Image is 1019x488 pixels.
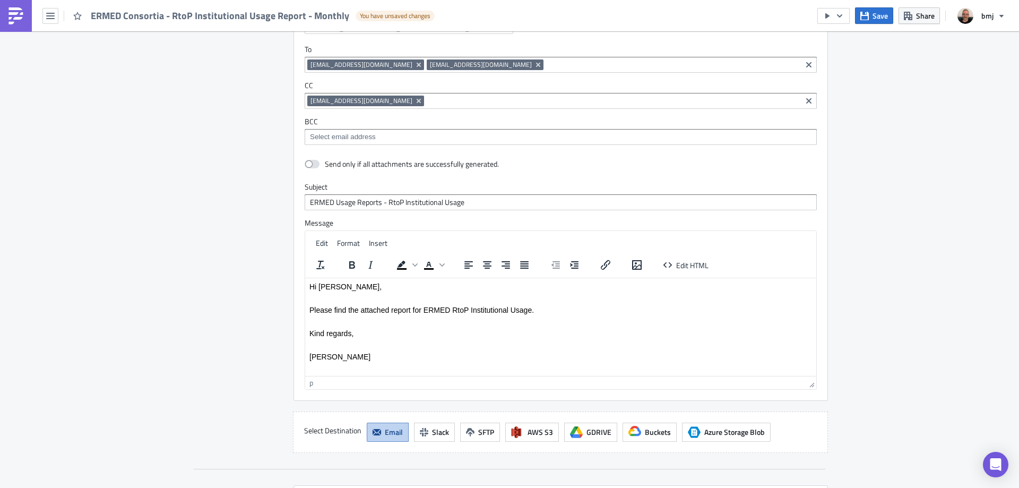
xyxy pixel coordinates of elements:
[981,10,994,21] span: bmj
[983,452,1008,477] div: Open Intercom Messenger
[305,117,817,126] label: BCC
[688,426,701,439] span: Azure Storage Blob
[956,7,974,25] img: Avatar
[623,423,677,442] button: Buckets
[855,7,893,24] button: Save
[586,426,611,438] span: GDRIVE
[505,423,559,442] button: AWS S3
[305,81,817,90] label: CC
[564,423,617,442] button: GDRIVE
[899,7,940,24] button: Share
[414,423,455,442] button: Slack
[414,59,424,70] button: Remove Tag
[305,45,817,54] label: To
[432,426,449,438] span: Slack
[682,423,771,442] button: Azure Storage BlobAzure Storage Blob
[304,423,361,439] label: Select Destination
[597,258,615,272] button: Insert/edit link
[547,258,565,272] button: Decrease indent
[337,237,360,249] span: Format
[307,132,813,142] input: Select em ail add ress
[312,258,330,272] button: Clear formatting
[367,423,409,442] button: Email
[310,61,412,69] span: [EMAIL_ADDRESS][DOMAIN_NAME]
[393,258,419,272] div: Background color
[305,182,817,192] label: Subject
[325,159,499,169] div: Send only if all attachments are successfully generated.
[805,376,816,389] div: Resize
[420,258,446,272] div: Text color
[873,10,888,21] span: Save
[91,10,350,22] span: ERMED Consortia - RtoP Institutional Usage Report - Monthly
[361,258,379,272] button: Italic
[951,4,1011,28] button: bmj
[360,12,430,20] span: You have unsaved changes
[802,95,815,107] button: Clear selected items
[478,426,494,438] span: SFTP
[316,237,328,249] span: Edit
[309,377,313,388] div: p
[676,259,709,270] span: Edit HTML
[305,278,816,376] iframe: Rich Text Area
[460,258,478,272] button: Align left
[310,97,412,105] span: [EMAIL_ADDRESS][DOMAIN_NAME]
[534,59,543,70] button: Remove Tag
[659,258,713,272] button: Edit HTML
[528,426,553,438] span: AWS S3
[565,258,583,272] button: Increase indent
[343,258,361,272] button: Bold
[460,423,500,442] button: SFTP
[385,426,403,438] span: Email
[414,96,424,106] button: Remove Tag
[478,258,496,272] button: Align center
[916,10,935,21] span: Share
[369,237,387,249] span: Insert
[515,258,533,272] button: Justify
[305,218,817,228] label: Message
[430,61,532,69] span: [EMAIL_ADDRESS][DOMAIN_NAME]
[704,426,765,438] span: Azure Storage Blob
[645,426,671,438] span: Buckets
[497,258,515,272] button: Align right
[628,258,646,272] button: Insert/edit image
[802,58,815,71] button: Clear selected items
[7,7,24,24] img: PushMetrics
